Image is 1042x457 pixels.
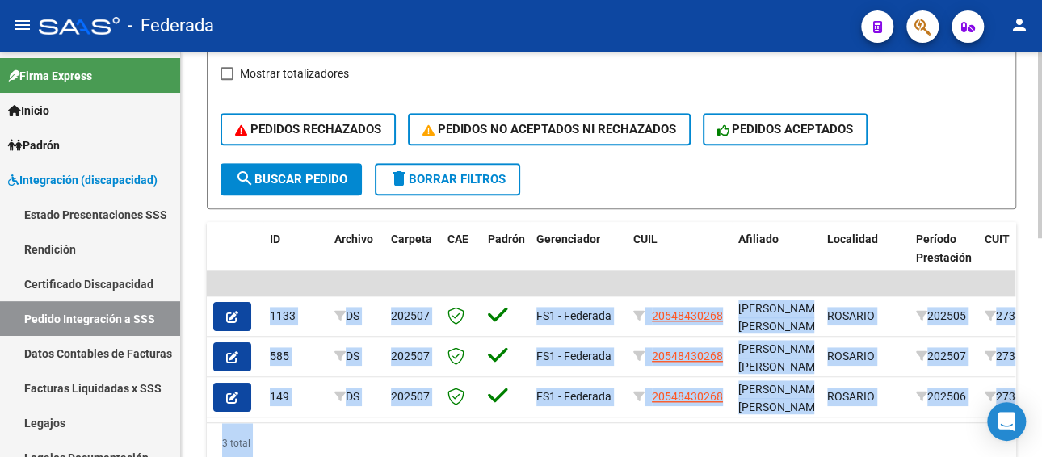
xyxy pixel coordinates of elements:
[652,390,723,403] span: 20548430268
[384,222,441,293] datatable-header-cell: Carpeta
[827,309,875,322] span: ROSARIO
[910,222,978,293] datatable-header-cell: Período Prestación
[391,350,430,363] span: 202507
[827,350,875,363] span: ROSARIO
[235,169,254,188] mat-icon: search
[389,169,409,188] mat-icon: delete
[270,233,280,245] span: ID
[732,222,821,293] datatable-header-cell: Afiliado
[391,309,430,322] span: 202507
[827,233,878,245] span: Localidad
[240,64,349,83] span: Mostrar totalizadores
[334,347,378,366] div: DS
[738,342,825,392] span: [PERSON_NAME] [PERSON_NAME] , -
[391,390,430,403] span: 202507
[703,113,868,145] button: PEDIDOS ACEPTADOS
[481,222,530,293] datatable-header-cell: Padrón
[221,113,396,145] button: PEDIDOS RECHAZADOS
[13,15,32,35] mat-icon: menu
[8,136,60,154] span: Padrón
[270,307,321,325] div: 1133
[627,222,732,293] datatable-header-cell: CUIL
[391,233,432,245] span: Carpeta
[328,222,384,293] datatable-header-cell: Archivo
[270,347,321,366] div: 585
[441,222,481,293] datatable-header-cell: CAE
[263,222,328,293] datatable-header-cell: ID
[652,350,723,363] span: 20548430268
[738,233,779,245] span: Afiliado
[8,67,92,85] span: Firma Express
[334,307,378,325] div: DS
[447,233,468,245] span: CAE
[652,309,723,322] span: 20548430268
[389,172,506,187] span: Borrar Filtros
[8,102,49,119] span: Inicio
[8,171,158,189] span: Integración (discapacidad)
[633,233,658,245] span: CUIL
[536,309,611,322] span: FS1 - Federada
[827,390,875,403] span: ROSARIO
[987,402,1026,441] div: Open Intercom Messenger
[408,113,691,145] button: PEDIDOS NO ACEPTADOS NI RECHAZADOS
[536,233,600,245] span: Gerenciador
[422,122,676,136] span: PEDIDOS NO ACEPTADOS NI RECHAZADOS
[821,222,910,293] datatable-header-cell: Localidad
[916,233,972,264] span: Período Prestación
[985,233,1010,245] span: CUIT
[128,8,214,44] span: - Federada
[1010,15,1029,35] mat-icon: person
[334,388,378,406] div: DS
[916,388,972,406] div: 202506
[235,172,347,187] span: Buscar Pedido
[488,233,525,245] span: Padrón
[916,307,972,325] div: 202505
[717,122,854,136] span: PEDIDOS ACEPTADOS
[270,388,321,406] div: 149
[738,383,825,433] span: [PERSON_NAME] [PERSON_NAME] , -
[530,222,627,293] datatable-header-cell: Gerenciador
[536,350,611,363] span: FS1 - Federada
[235,122,381,136] span: PEDIDOS RECHAZADOS
[221,163,362,195] button: Buscar Pedido
[536,390,611,403] span: FS1 - Federada
[916,347,972,366] div: 202507
[334,233,373,245] span: Archivo
[738,302,825,352] span: [PERSON_NAME] [PERSON_NAME] , -
[375,163,520,195] button: Borrar Filtros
